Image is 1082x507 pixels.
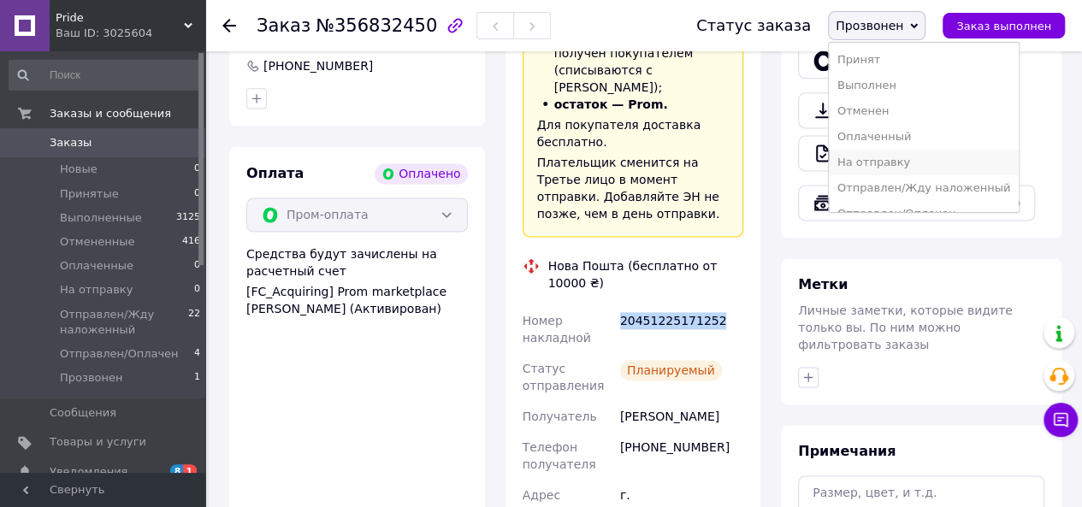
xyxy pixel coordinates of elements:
div: 20451225171252 [617,305,747,353]
span: остаток — Prom. [554,97,668,111]
li: , при заказе от 700 ₴ , когда он получен покупателем (списываются с [PERSON_NAME]); [537,10,730,96]
span: На отправку [60,282,133,298]
div: Оплачено [375,163,467,184]
a: Скачать PDF [798,92,932,128]
div: Средства будут зачислены на расчетный счет [246,245,468,317]
span: Pride [56,10,184,26]
a: Печать PDF [798,135,925,171]
li: Отменен [829,98,1019,124]
span: 8 [170,464,184,479]
span: 0 [194,186,200,202]
span: Метки [798,276,848,292]
span: Новые [60,162,98,177]
span: Заказы и сообщения [50,106,171,121]
div: Плательщик сменится на Третье лицо в момент отправки. Добавляйте ЭН не позже, чем в день отправки. [537,154,730,222]
button: Заказ выполнен [943,13,1065,38]
span: Прозвонен [836,19,903,32]
span: 1 [194,370,200,386]
li: Принят [829,47,1019,73]
span: Примечания [798,443,896,459]
div: Статус заказа [696,17,811,34]
span: Заказ [257,15,310,36]
span: Статус отправления [523,362,605,392]
span: Прозвонен [60,370,123,386]
button: Выдать чек [798,43,926,79]
div: [FC_Acquiring] Prom marketplace [PERSON_NAME] (Активирован) [246,283,468,317]
div: Ваш ID: 3025604 [56,26,205,41]
button: Чат с покупателем [1044,403,1078,437]
span: Товары и услуги [50,434,146,450]
span: Уведомления [50,464,127,480]
span: Сообщения [50,405,116,421]
span: 1 [183,464,197,479]
span: 0 [194,162,200,177]
li: Выполнен [829,73,1019,98]
div: Нова Пошта (бесплатно от 10000 ₴) [544,257,748,292]
div: Вернуться назад [222,17,236,34]
span: Получатель [523,410,597,423]
button: Вернуть деньги покупателю [798,185,1035,221]
div: Для покупателя доставка бесплатно. [537,116,730,150]
span: Оплата [246,165,304,181]
span: №356832450 [316,15,437,36]
span: Принятые [60,186,119,202]
li: Отправлен/Жду наложенный [829,175,1019,201]
span: Выполненные [60,210,142,226]
span: 4 [194,346,200,362]
input: Поиск [9,60,202,91]
span: Телефон получателя [523,440,596,471]
span: Отправлен/Жду наложенный [60,307,188,338]
li: Отправлен/Оплачен [829,201,1019,227]
span: Заказ выполнен [956,20,1051,32]
span: Личные заметки, которые видите только вы. По ним можно фильтровать заказы [798,304,1013,351]
div: [PERSON_NAME] [617,401,747,432]
span: 0 [194,258,200,274]
span: Адрес [523,488,560,502]
li: Оплаченный [829,124,1019,150]
div: Планируемый [620,360,722,380]
span: 3125 [176,210,200,226]
div: [PHONE_NUMBER] [617,432,747,480]
span: Отправлен/Оплачен [60,346,179,362]
span: Номер накладной [523,314,591,345]
span: 0 [194,282,200,298]
span: Заказы [50,135,92,150]
span: Оплаченные [60,258,133,274]
li: На отправку [829,150,1019,175]
span: 22 [188,307,200,338]
span: Отмененные [60,234,134,250]
div: [PHONE_NUMBER] [262,57,375,74]
span: 416 [182,234,200,250]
